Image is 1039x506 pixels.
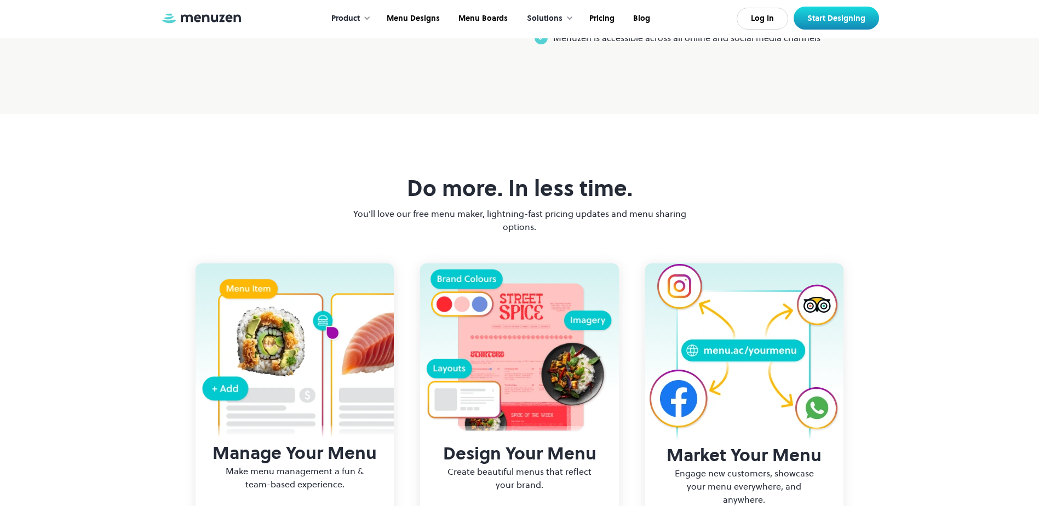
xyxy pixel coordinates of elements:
div: Solutions [527,13,562,25]
p: Make menu management a fun & team-based experience. [216,464,375,491]
h3: Manage Your Menu [196,442,394,464]
h3: Market Your Menu [645,444,843,467]
h3: Do more. In less time. [407,175,633,202]
div: Product [331,13,360,25]
a: Blog [623,2,658,36]
div: Product [320,2,376,36]
a: Start Designing [794,7,879,30]
a: Menu Boards [448,2,516,36]
a: Menu Designs [376,2,448,36]
p: You'll love our free menu maker, lightning-fast pricing updates and menu sharing options. [350,207,690,233]
a: Pricing [579,2,623,36]
a: Log In [737,8,788,30]
p: Engage new customers, showcase your menu everywhere, and anywhere. [665,467,824,506]
div: Solutions [516,2,579,36]
p: Create beautiful menus that reflect your brand. [440,465,599,491]
h3: Design Your Menu [420,442,618,465]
